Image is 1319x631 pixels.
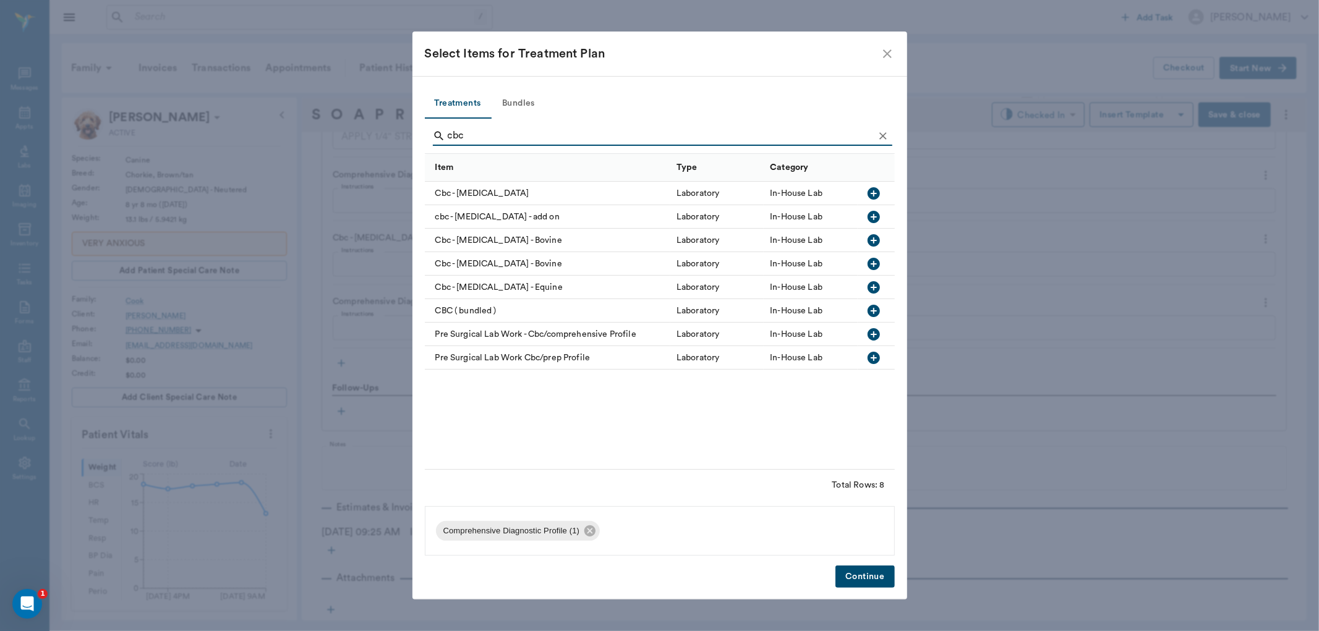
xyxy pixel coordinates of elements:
[38,589,48,599] span: 1
[770,234,822,247] div: In-House Lab
[770,211,822,223] div: In-House Lab
[677,352,720,364] div: Laboratory
[832,479,885,491] div: Total Rows: 8
[425,346,671,370] div: Pre Surgical Lab Work Cbc/prep Profile
[433,126,892,148] div: Search
[677,281,720,294] div: Laboratory
[425,299,671,323] div: CBC ( bundled )
[677,305,720,317] div: Laboratory
[425,89,491,119] button: Treatments
[12,589,42,619] iframe: Intercom live chat
[770,187,822,200] div: In-House Lab
[880,46,895,61] button: close
[425,154,671,182] div: Item
[425,276,671,299] div: Cbc - [MEDICAL_DATA] - Equine
[425,323,671,346] div: Pre Surgical Lab Work - Cbc/comprehensive Profile
[425,229,671,252] div: Cbc - [MEDICAL_DATA] - Bovine
[670,154,764,182] div: Type
[436,525,587,537] span: Comprehensive Diagnostic Profile (1)
[491,89,547,119] button: Bundles
[764,154,857,182] div: Category
[677,328,720,341] div: Laboratory
[677,150,698,185] div: Type
[425,252,671,276] div: Cbc - [MEDICAL_DATA] - Bovine
[425,205,671,229] div: cbc - [MEDICAL_DATA] - add on
[677,258,720,270] div: Laboratory
[874,127,892,145] button: Clear
[770,150,808,185] div: Category
[677,187,720,200] div: Laboratory
[436,521,600,541] div: Comprehensive Diagnostic Profile (1)
[435,150,454,185] div: Item
[770,281,822,294] div: In-House Lab
[770,258,822,270] div: In-House Lab
[770,352,822,364] div: In-House Lab
[448,126,874,146] input: Find a treatment
[677,234,720,247] div: Laboratory
[425,44,880,64] div: Select Items for Treatment Plan
[770,305,822,317] div: In-House Lab
[677,211,720,223] div: Laboratory
[425,182,671,205] div: Cbc - [MEDICAL_DATA]
[770,328,822,341] div: In-House Lab
[835,565,894,588] button: Continue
